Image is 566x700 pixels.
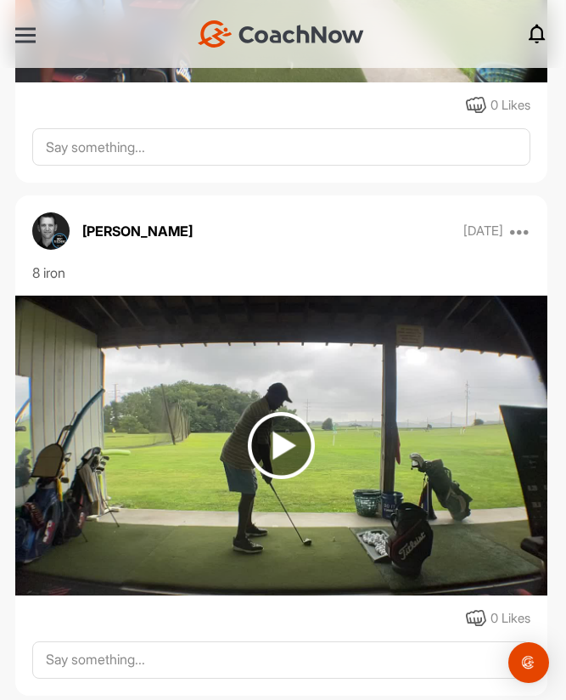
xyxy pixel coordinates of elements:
div: 0 Likes [490,609,530,629]
img: play [248,412,315,479]
div: 0 Likes [490,96,530,116]
p: [DATE] [463,223,503,240]
img: media [15,296,547,596]
img: avatar [32,212,70,250]
p: [PERSON_NAME] [82,221,193,241]
div: 8 iron [32,262,530,283]
img: CoachNow [198,20,364,48]
div: Open Intercom Messenger [508,642,549,683]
